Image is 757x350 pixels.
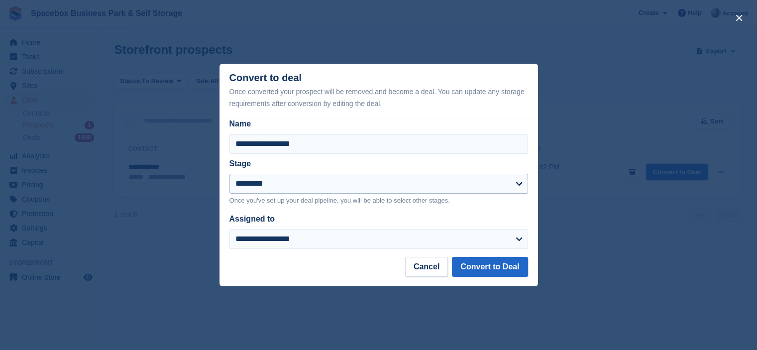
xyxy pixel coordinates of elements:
[229,159,251,168] label: Stage
[452,257,528,277] button: Convert to Deal
[731,10,747,26] button: close
[229,72,528,110] div: Convert to deal
[229,86,528,110] div: Once converted your prospect will be removed and become a deal. You can update any storage requir...
[229,118,528,130] label: Name
[229,215,275,223] label: Assigned to
[405,257,448,277] button: Cancel
[229,196,528,206] p: Once you've set up your deal pipeline, you will be able to select other stages.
